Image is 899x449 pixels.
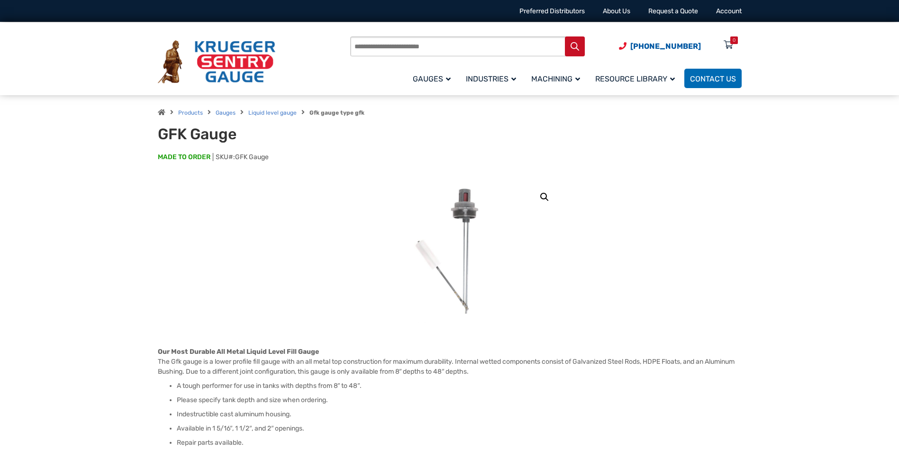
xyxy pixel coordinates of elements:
[684,69,742,88] a: Contact Us
[235,153,269,161] span: GFK Gauge
[595,74,675,83] span: Resource Library
[619,40,701,52] a: Phone Number (920) 434-8860
[407,67,460,90] a: Gauges
[590,67,684,90] a: Resource Library
[531,74,580,83] span: Machining
[158,153,210,162] span: MADE TO ORDER
[466,74,516,83] span: Industries
[733,36,736,44] div: 0
[177,438,742,448] li: Repair parts available.
[603,7,630,15] a: About Us
[460,67,526,90] a: Industries
[526,67,590,90] a: Machining
[178,109,203,116] a: Products
[177,424,742,433] li: Available in 1 5/16″, 1 1/2″, and 2″ openings.
[177,395,742,405] li: Please specify tank depth and size when ordering.
[309,109,364,116] strong: Gfk gauge type gfk
[158,40,275,84] img: Krueger Sentry Gauge
[177,410,742,419] li: Indestructible cast aluminum housing.
[519,7,585,15] a: Preferred Distributors
[690,74,736,83] span: Contact Us
[630,42,701,51] span: [PHONE_NUMBER]
[413,74,451,83] span: Gauges
[648,7,698,15] a: Request a Quote
[213,153,269,161] span: SKU#:
[216,109,236,116] a: Gauges
[536,189,553,206] a: View full-screen image gallery
[716,7,742,15] a: Account
[248,109,297,116] a: Liquid level gauge
[177,381,742,391] li: A tough performer for use in tanks with depths from 8″ to 48″.
[158,347,742,377] p: The Gfk gauge is a lower profile fill gauge with an all metal top construction for maximum durabi...
[158,348,319,356] strong: Our Most Durable All Metal Liquid Level Fill Gauge
[158,125,391,143] h1: GFK Gauge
